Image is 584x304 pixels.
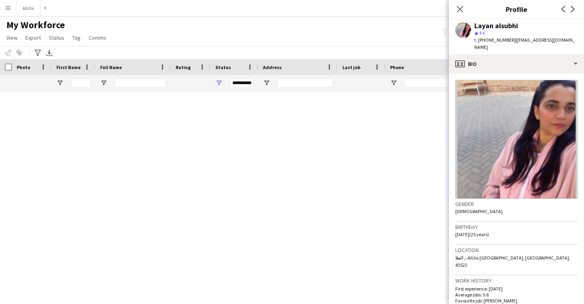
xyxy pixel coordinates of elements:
span: First Name [56,64,81,70]
span: Address [263,64,282,70]
span: Photo [17,64,30,70]
span: View [6,34,17,41]
button: AlUla [16,0,41,16]
p: First experience: [DATE] [455,286,578,292]
span: 4.6 [479,30,485,36]
h3: Profile [449,4,584,14]
span: [DEMOGRAPHIC_DATA] [455,208,503,214]
button: Open Filter Menu [100,79,107,87]
span: t. [PHONE_NUMBER] [474,37,516,43]
span: العلا ,، AlUla [GEOGRAPHIC_DATA], [GEOGRAPHIC_DATA], 43522 [455,255,570,268]
button: Open Filter Menu [215,79,222,87]
span: Phone [390,64,404,70]
input: Full Name Filter Input [114,78,166,88]
h3: Work history [455,277,578,284]
span: Export [25,34,41,41]
h3: Birthday [455,223,578,231]
a: Export [22,33,44,43]
span: Full Name [100,64,122,70]
input: Address Filter Input [277,78,333,88]
h3: Gender [455,200,578,208]
span: Rating [176,64,191,70]
p: Average jobs: 5.6 [455,292,578,298]
span: Tag [72,34,81,41]
button: Open Filter Menu [263,79,270,87]
span: [DATE] (25 years) [455,231,489,237]
a: Tag [69,33,84,43]
a: Comms [85,33,110,43]
p: Favourite job: [PERSON_NAME] [455,298,578,304]
span: | [EMAIL_ADDRESS][DOMAIN_NAME] [474,37,575,50]
app-action-btn: Export XLSX [44,48,54,58]
button: Open Filter Menu [56,79,64,87]
img: Crew avatar or photo [455,80,578,199]
a: View [3,33,21,43]
input: First Name Filter Input [71,78,91,88]
a: Status [46,33,68,43]
span: Comms [89,34,106,41]
span: My Workforce [6,19,65,31]
div: Layan alsubhi [474,22,518,29]
input: Phone Filter Input [404,78,482,88]
span: Status [215,64,231,70]
button: Open Filter Menu [390,79,397,87]
app-action-btn: Advanced filters [33,48,43,58]
span: Last job [342,64,360,70]
span: Status [49,34,64,41]
h3: Location [455,246,578,254]
div: Bio [449,54,584,73]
